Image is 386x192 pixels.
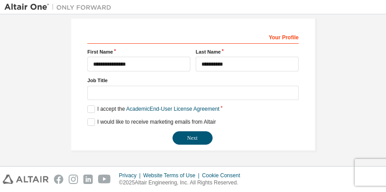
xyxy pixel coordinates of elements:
button: Next [172,131,213,145]
label: Job Title [87,77,299,84]
img: youtube.svg [98,175,111,184]
img: linkedin.svg [83,175,93,184]
div: Privacy [119,172,143,179]
div: Website Terms of Use [143,172,202,179]
label: First Name [87,48,190,55]
a: Academic End-User License Agreement [126,106,219,112]
img: instagram.svg [69,175,78,184]
div: Your Profile [87,29,299,44]
img: altair_logo.svg [3,175,49,184]
div: Cookie Consent [202,172,245,179]
label: Last Name [196,48,299,55]
label: I would like to receive marketing emails from Altair [87,118,216,126]
label: I accept the [87,105,219,113]
img: facebook.svg [54,175,63,184]
img: Altair One [4,3,116,12]
p: © 2025 Altair Engineering, Inc. All Rights Reserved. [119,179,246,187]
